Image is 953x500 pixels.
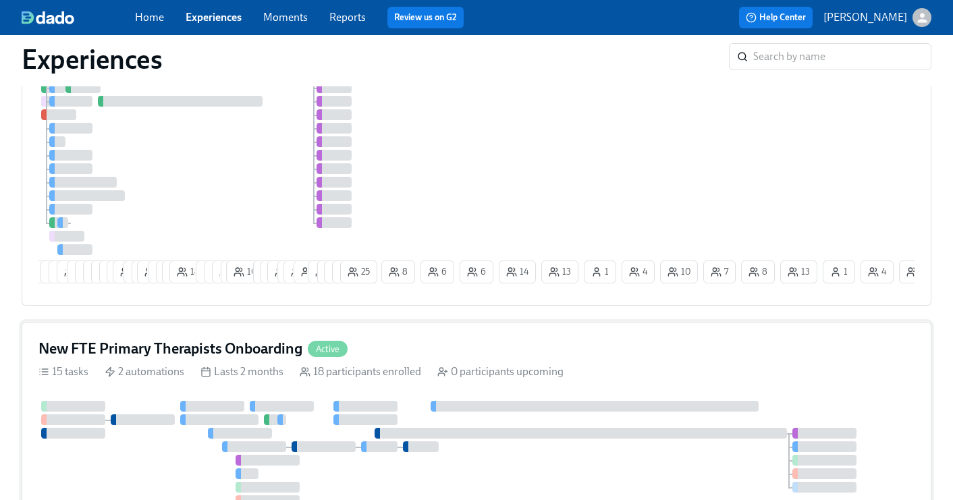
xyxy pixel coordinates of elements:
[82,265,101,279] span: 3
[291,265,313,279] span: 23
[387,7,464,28] button: Review us on G2
[67,260,100,283] button: 3
[83,260,116,283] button: 5
[823,10,907,25] p: [PERSON_NAME]
[329,11,366,24] a: Reports
[144,265,167,279] span: 19
[315,265,337,279] span: 11
[253,260,285,283] button: 7
[107,260,140,283] button: 8
[38,339,302,359] h4: New FTE Primary Therapists Onboarding
[324,260,360,283] button: 12
[541,260,578,283] button: 13
[75,260,108,283] button: 3
[57,260,94,283] button: 13
[40,265,62,279] span: 24
[22,11,74,24] img: dado
[301,265,319,279] span: 3
[155,265,173,279] span: 7
[300,364,421,379] div: 18 participants enrolled
[212,260,246,283] button: 9
[74,265,92,279] span: 3
[283,260,321,283] button: 23
[780,260,817,283] button: 13
[22,43,163,76] h1: Experiences
[460,260,493,283] button: 6
[38,364,88,379] div: 15 tasks
[506,265,528,279] span: 14
[234,265,256,279] span: 10
[204,260,238,283] button: 8
[226,260,264,283] button: 10
[332,260,369,283] button: 13
[668,265,690,279] span: 10
[308,344,348,354] span: Active
[113,260,151,283] button: 29
[381,260,415,283] button: 8
[746,11,806,24] span: Help Center
[90,265,109,279] span: 5
[339,265,362,279] span: 13
[156,260,188,283] button: 7
[629,265,647,279] span: 4
[753,43,931,70] input: Search by name
[277,260,310,283] button: 4
[748,265,767,279] span: 8
[348,265,370,279] span: 25
[200,364,283,379] div: Lasts 2 months
[660,260,698,283] button: 10
[703,260,736,283] button: 7
[177,265,200,279] span: 18
[499,260,536,283] button: 14
[56,265,78,279] span: 13
[221,260,254,283] button: 4
[40,260,78,283] button: 15
[389,265,408,279] span: 8
[260,260,296,283] button: 17
[317,260,351,283] button: 9
[420,260,454,283] button: 6
[308,260,344,283] button: 11
[741,260,775,283] button: 8
[91,260,124,283] button: 7
[823,260,855,283] button: 1
[105,364,184,379] div: 2 automations
[294,260,327,283] button: 3
[584,260,616,283] button: 1
[196,260,229,283] button: 9
[437,364,564,379] div: 0 participants upcoming
[549,265,571,279] span: 13
[394,11,457,24] a: Review us on G2
[186,11,242,24] a: Experiences
[428,265,447,279] span: 6
[124,260,157,283] button: 4
[162,260,198,283] button: 12
[64,265,86,279] span: 13
[622,260,655,283] button: 4
[219,265,238,279] span: 9
[591,265,609,279] span: 1
[467,265,486,279] span: 6
[148,260,180,283] button: 7
[868,265,886,279] span: 4
[131,265,149,279] span: 4
[99,260,132,283] button: 4
[263,11,308,24] a: Moments
[135,11,164,24] a: Home
[739,7,813,28] button: Help Center
[788,265,810,279] span: 13
[22,11,135,24] a: dado
[48,265,70,279] span: 15
[899,260,932,283] button: 3
[275,265,297,279] span: 15
[861,260,894,283] button: 4
[830,265,848,279] span: 1
[711,265,728,279] span: 7
[203,265,222,279] span: 9
[211,265,230,279] span: 8
[906,265,925,279] span: 3
[49,260,86,283] button: 13
[823,8,931,27] button: [PERSON_NAME]
[120,265,143,279] span: 29
[137,260,175,283] button: 19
